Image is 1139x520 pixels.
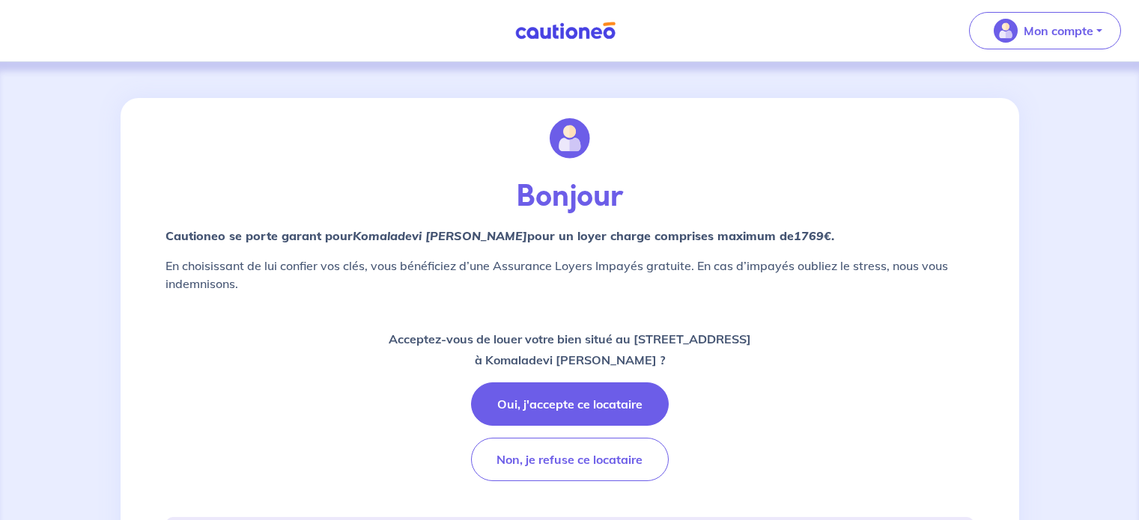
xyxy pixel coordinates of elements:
p: Bonjour [165,179,974,215]
button: Oui, j'accepte ce locataire [471,382,669,426]
em: 1769€ [794,228,831,243]
img: illu_account_valid_menu.svg [994,19,1018,43]
button: illu_account_valid_menu.svgMon compte [969,12,1121,49]
img: Cautioneo [509,22,622,40]
p: Mon compte [1024,22,1093,40]
em: Komaladevi [PERSON_NAME] [353,228,527,243]
button: Non, je refuse ce locataire [471,438,669,481]
p: Acceptez-vous de louer votre bien situé au [STREET_ADDRESS] à Komaladevi [PERSON_NAME] ? [389,328,751,370]
img: illu_account.svg [550,118,590,159]
strong: Cautioneo se porte garant pour pour un loyer charge comprises maximum de . [165,228,834,243]
p: En choisissant de lui confier vos clés, vous bénéficiez d’une Assurance Loyers Impayés gratuite. ... [165,257,974,293]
